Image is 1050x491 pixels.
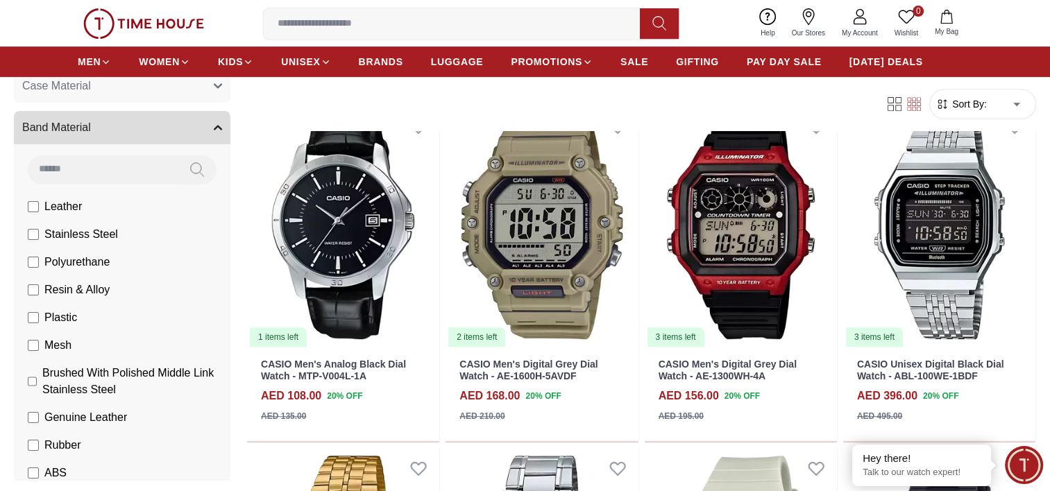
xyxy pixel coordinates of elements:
[863,451,981,465] div: Hey there!
[44,198,82,215] span: Leather
[28,412,39,423] input: Genuine Leather
[843,105,1035,348] img: CASIO Unisex Digital Black Dial Watch - ABL-100WE-1BDF
[281,55,320,69] span: UNISEX
[935,97,987,111] button: Sort By:
[511,55,582,69] span: PROMOTIONS
[14,111,230,144] button: Band Material
[784,6,833,41] a: Our Stores
[747,49,822,74] a: PAY DAY SALE
[1005,446,1043,484] div: Chat Widget
[446,105,638,348] a: CASIO Men's Digital Grey Dial Watch - AE-1600H-5AVDF2 items left
[261,410,306,422] div: AED 135.00
[44,437,81,454] span: Rubber
[786,28,831,38] span: Our Stores
[28,257,39,268] input: Polyurethane
[659,410,704,422] div: AED 195.00
[281,49,330,74] a: UNISEX
[647,327,704,347] div: 3 items left
[836,28,883,38] span: My Account
[889,28,924,38] span: Wishlist
[327,390,362,402] span: 20 % OFF
[28,467,39,479] input: ABS
[218,55,243,69] span: KIDS
[849,55,923,69] span: [DATE] DEALS
[359,49,403,74] a: BRANDS
[886,6,926,41] a: 0Wishlist
[857,388,917,404] h4: AED 396.00
[44,337,71,354] span: Mesh
[949,97,987,111] span: Sort By:
[44,282,110,298] span: Resin & Alloy
[645,105,837,348] a: CASIO Men's Digital Grey Dial Watch - AE-1300WH-4A3 items left
[676,49,719,74] a: GIFTING
[22,119,91,136] span: Band Material
[28,376,37,387] input: Brushed With Polished Middle Link Stainless Steel
[44,409,127,426] span: Genuine Leather
[511,49,593,74] a: PROMOTIONS
[752,6,784,41] a: Help
[431,55,484,69] span: LUGGAGE
[78,55,101,69] span: MEN
[913,6,924,17] span: 0
[431,49,484,74] a: LUGGAGE
[676,55,719,69] span: GIFTING
[923,390,958,402] span: 20 % OFF
[926,7,967,40] button: My Bag
[446,105,638,348] img: CASIO Men's Digital Grey Dial Watch - AE-1600H-5AVDF
[459,388,520,404] h4: AED 168.00
[261,388,321,404] h4: AED 108.00
[659,388,719,404] h4: AED 156.00
[755,28,781,38] span: Help
[747,55,822,69] span: PAY DAY SALE
[247,105,439,348] img: CASIO Men's Analog Black Dial Watch - MTP-V004L-1A
[849,49,923,74] a: [DATE] DEALS
[459,410,505,422] div: AED 210.00
[44,309,77,326] span: Plastic
[250,327,307,347] div: 1 items left
[857,359,1004,381] a: CASIO Unisex Digital Black Dial Watch - ABL-100WE-1BDF
[645,105,837,348] img: CASIO Men's Digital Grey Dial Watch - AE-1300WH-4A
[620,49,648,74] a: SALE
[22,78,91,94] span: Case Material
[261,359,406,381] a: CASIO Men's Analog Black Dial Watch - MTP-V004L-1A
[28,440,39,451] input: Rubber
[14,69,230,103] button: Case Material
[83,8,204,39] img: ...
[218,49,253,74] a: KIDS
[28,201,39,212] input: Leather
[620,55,648,69] span: SALE
[843,105,1035,348] a: CASIO Unisex Digital Black Dial Watch - ABL-100WE-1BDF3 items left
[28,284,39,295] input: Resin & Alloy
[846,327,903,347] div: 3 items left
[359,55,403,69] span: BRANDS
[247,105,439,348] a: CASIO Men's Analog Black Dial Watch - MTP-V004L-1A1 items left
[28,229,39,240] input: Stainless Steel
[525,390,561,402] span: 20 % OFF
[78,49,111,74] a: MEN
[725,390,760,402] span: 20 % OFF
[659,359,797,381] a: CASIO Men's Digital Grey Dial Watch - AE-1300WH-4A
[28,312,39,323] input: Plastic
[857,410,902,422] div: AED 495.00
[44,254,110,270] span: Polyurethane
[42,365,222,398] span: Brushed With Polished Middle Link Stainless Steel
[44,226,118,243] span: Stainless Steel
[929,26,964,37] span: My Bag
[863,467,981,479] p: Talk to our watch expert!
[448,327,505,347] div: 2 items left
[139,55,180,69] span: WOMEN
[139,49,190,74] a: WOMEN
[44,465,67,481] span: ABS
[459,359,598,381] a: CASIO Men's Digital Grey Dial Watch - AE-1600H-5AVDF
[28,340,39,351] input: Mesh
